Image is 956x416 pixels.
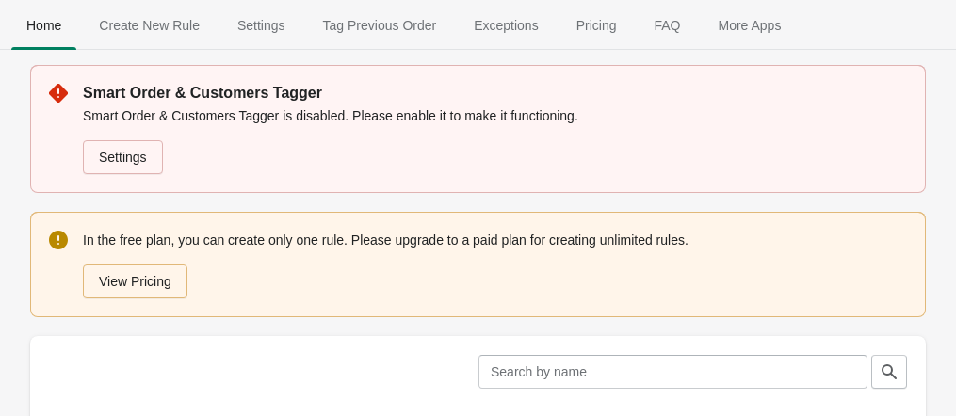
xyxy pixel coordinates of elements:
[83,82,907,104] p: Smart Order & Customers Tagger
[561,8,632,42] span: Pricing
[84,8,215,42] span: Create New Rule
[308,8,452,42] span: Tag Previous Order
[222,8,300,42] span: Settings
[703,8,796,42] span: More Apps
[80,1,219,50] button: Create_New_Rule
[83,229,907,300] div: In the free plan, you can create only one rule. Please upgrade to a paid plan for creating unlimi...
[459,8,553,42] span: Exceptions
[8,1,80,50] button: Home
[11,8,76,42] span: Home
[83,264,187,298] button: View Pricing
[478,355,867,389] input: Search by name
[83,106,907,125] p: Smart Order & Customers Tagger is disabled. Please enable it to make it functioning.
[219,1,304,50] button: Settings
[83,140,163,174] a: Settings
[639,8,695,42] span: FAQ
